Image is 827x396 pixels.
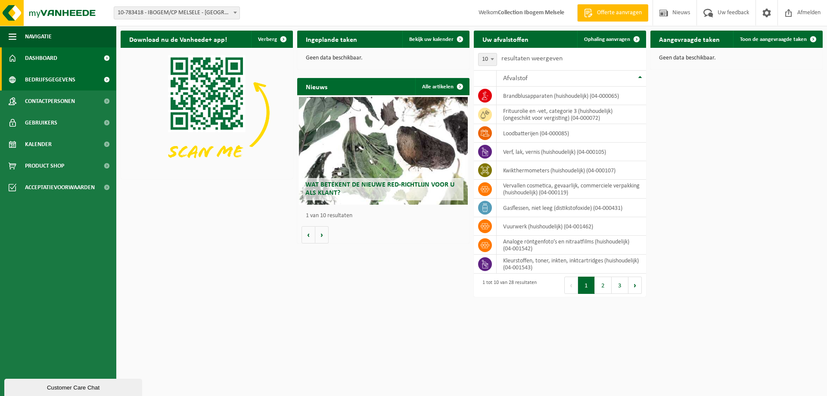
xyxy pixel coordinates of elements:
a: Toon de aangevraagde taken [733,31,822,48]
span: Bekijk uw kalender [409,37,454,42]
a: Wat betekent de nieuwe RED-richtlijn voor u als klant? [299,97,468,205]
span: Wat betekent de nieuwe RED-richtlijn voor u als klant? [305,181,454,196]
h2: Ingeplande taken [297,31,366,47]
td: vervallen cosmetica, gevaarlijk, commerciele verpakking (huishoudelijk) (04-000119) [497,180,646,199]
strong: Collection Ibogem Melsele [498,9,564,16]
a: Offerte aanvragen [577,4,648,22]
span: Verberg [258,37,277,42]
span: Product Shop [25,155,64,177]
h2: Download nu de Vanheede+ app! [121,31,236,47]
span: Acceptatievoorwaarden [25,177,95,198]
div: 1 tot 10 van 28 resultaten [478,276,537,295]
h2: Nieuws [297,78,336,95]
img: Download de VHEPlus App [121,48,293,177]
span: Offerte aanvragen [595,9,644,17]
button: 1 [578,277,595,294]
a: Bekijk uw kalender [402,31,469,48]
p: Geen data beschikbaar. [659,55,814,61]
td: frituurolie en -vet, categorie 3 (huishoudelijk) (ongeschikt voor vergisting) (04-000072) [497,105,646,124]
td: kwikthermometers (huishoudelijk) (04-000107) [497,161,646,180]
td: brandblusapparaten (huishoudelijk) (04-000065) [497,87,646,105]
span: Bedrijfsgegevens [25,69,75,90]
button: Volgende [315,226,329,243]
p: 1 van 10 resultaten [306,213,465,219]
button: Previous [564,277,578,294]
button: Verberg [251,31,292,48]
span: 10 [478,53,497,66]
span: Afvalstof [503,75,528,82]
td: analoge röntgenfoto’s en nitraatfilms (huishoudelijk) (04-001542) [497,236,646,255]
button: 3 [612,277,628,294]
span: Gebruikers [25,112,57,134]
td: gasflessen, niet leeg (distikstofoxide) (04-000431) [497,199,646,217]
a: Ophaling aanvragen [577,31,645,48]
span: 10-783418 - IBOGEM/CP MELSELE - MELSELE [114,7,239,19]
h2: Uw afvalstoffen [474,31,537,47]
span: 10 [479,53,497,65]
iframe: chat widget [4,377,144,396]
span: 10-783418 - IBOGEM/CP MELSELE - MELSELE [114,6,240,19]
button: 2 [595,277,612,294]
td: kleurstoffen, toner, inkten, inktcartridges (huishoudelijk) (04-001543) [497,255,646,274]
a: Alle artikelen [415,78,469,95]
span: Dashboard [25,47,57,69]
span: Ophaling aanvragen [584,37,630,42]
span: Toon de aangevraagde taken [740,37,807,42]
td: loodbatterijen (04-000085) [497,124,646,143]
td: verf, lak, vernis (huishoudelijk) (04-000105) [497,143,646,161]
span: Navigatie [25,26,52,47]
p: Geen data beschikbaar. [306,55,461,61]
span: Contactpersonen [25,90,75,112]
button: Next [628,277,642,294]
span: Kalender [25,134,52,155]
td: vuurwerk (huishoudelijk) (04-001462) [497,217,646,236]
h2: Aangevraagde taken [650,31,728,47]
button: Vorige [302,226,315,243]
label: resultaten weergeven [501,55,563,62]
